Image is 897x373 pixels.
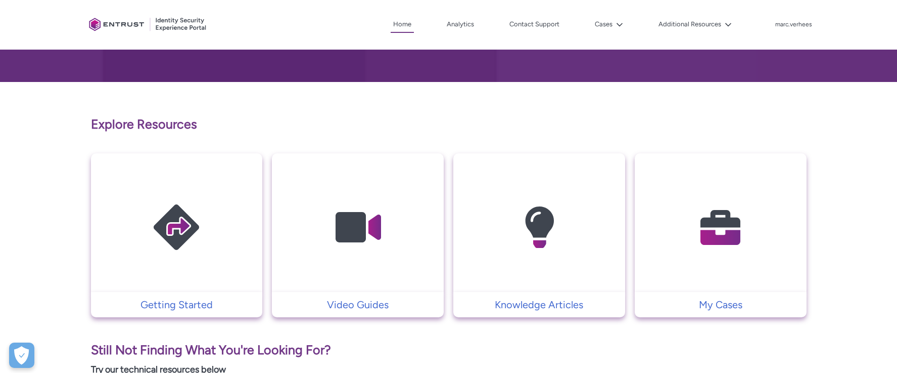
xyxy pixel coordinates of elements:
p: marc.verhees [775,21,812,28]
a: Analytics, opens in new tab [444,17,477,32]
button: Cases [592,17,626,32]
img: My Cases [673,173,769,282]
a: Getting Started [91,297,263,312]
img: Knowledge Articles [491,173,587,282]
p: Getting Started [96,297,258,312]
a: Home [391,17,414,33]
div: Cookie Preferences [9,343,34,368]
p: Explore Resources [91,115,807,134]
img: Video Guides [310,173,406,282]
p: My Cases [640,297,801,312]
a: Knowledge Articles [453,297,625,312]
p: Still Not Finding What You're Looking For? [91,341,807,360]
button: Open Preferences [9,343,34,368]
a: Contact Support [507,17,562,32]
a: My Cases [635,297,807,312]
img: Getting Started [128,173,224,282]
p: Video Guides [277,297,439,312]
p: Knowledge Articles [458,297,620,312]
button: User Profile marc.verhees [775,19,813,29]
a: Video Guides [272,297,444,312]
button: Additional Resources [656,17,734,32]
